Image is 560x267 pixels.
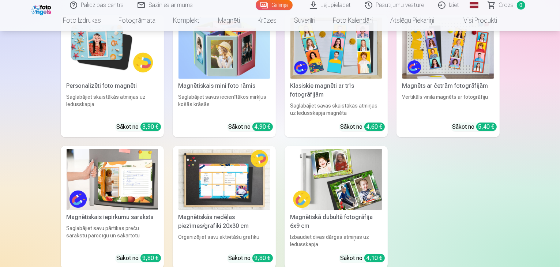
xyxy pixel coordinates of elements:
[176,213,273,230] div: Magnētiskās nedēļas piezīmes/grafiki 20x30 cm
[290,18,382,79] img: Klasiskie magnēti ar trīs fotogrāfijām
[285,15,388,137] a: Klasiskie magnēti ar trīs fotogrāfijāmKlasiskie magnēti ar trīs fotogrāfijāmSaglabājiet savas ska...
[229,254,273,263] div: Sākot no
[64,82,161,90] div: Personalizēti foto magnēti
[67,18,158,79] img: Personalizēti foto magnēti
[67,149,158,210] img: Magnētiskais iepirkumu saraksts
[249,10,285,31] a: Krūzes
[117,254,161,263] div: Sākot no
[364,123,385,131] div: 4,60 €
[117,123,161,131] div: Sākot no
[64,213,161,222] div: Magnētiskais iepirkumu saraksts
[176,82,273,90] div: Magnētiskais mini foto rāmis
[399,93,497,117] div: Vertikāls vinila magnēts ar fotogrāfiju
[341,254,385,263] div: Sākot no
[229,123,273,131] div: Sākot no
[178,149,270,210] img: Magnētiskās nedēļas piezīmes/grafiki 20x30 cm
[287,213,385,230] div: Magnētiskā dubultā fotogrāfija 6x9 cm
[173,15,276,137] a: Magnētiskais mini foto rāmisMagnētiskais mini foto rāmisSaglabājiet savus iecienītākos mirkļus ko...
[476,123,497,131] div: 5,40 €
[399,82,497,90] div: Magnēts ar četrām fotogrāfijām
[443,10,506,31] a: Visi produkti
[54,10,110,31] a: Foto izdrukas
[285,10,324,31] a: Suvenīri
[287,82,385,99] div: Klasiskie magnēti ar trīs fotogrāfijām
[176,233,273,248] div: Organizējiet savu aktivitāšu grafiku
[290,149,382,210] img: Magnētiskā dubultā fotogrāfija 6x9 cm
[140,123,161,131] div: 3,90 €
[452,123,497,131] div: Sākot no
[64,93,161,117] div: Saglabājiet skaistākās atmiņas uz ledusskapja
[252,123,273,131] div: 4,90 €
[402,18,494,79] img: Magnēts ar četrām fotogrāfijām
[324,10,382,31] a: Foto kalendāri
[252,254,273,262] div: 9,80 €
[31,3,53,15] img: /fa1
[140,254,161,262] div: 9,80 €
[176,93,273,117] div: Saglabājiet savus iecienītākos mirkļus košās krāsās
[499,1,514,10] span: Grozs
[64,225,161,248] div: Saglabājiet savu pārtikas preču sarakstu parocīgu un sakārtotu
[396,15,500,137] a: Magnēts ar četrām fotogrāfijāmMagnēts ar četrām fotogrāfijāmVertikāls vinila magnēts ar fotogrāfi...
[287,233,385,248] div: Izbaudiet divas dārgas atmiņas uz ledusskapja
[110,10,164,31] a: Fotogrāmata
[178,18,270,79] img: Magnētiskais mini foto rāmis
[209,10,249,31] a: Magnēti
[364,254,385,262] div: 4,10 €
[164,10,209,31] a: Komplekti
[341,123,385,131] div: Sākot no
[517,1,525,10] span: 0
[61,15,164,137] a: Personalizēti foto magnētiPersonalizēti foto magnētiSaglabājiet skaistākās atmiņas uz ledusskapja...
[382,10,443,31] a: Atslēgu piekariņi
[287,102,385,117] div: Saglabājiet savas skaistākās atmiņas uz ledusskapja magnēta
